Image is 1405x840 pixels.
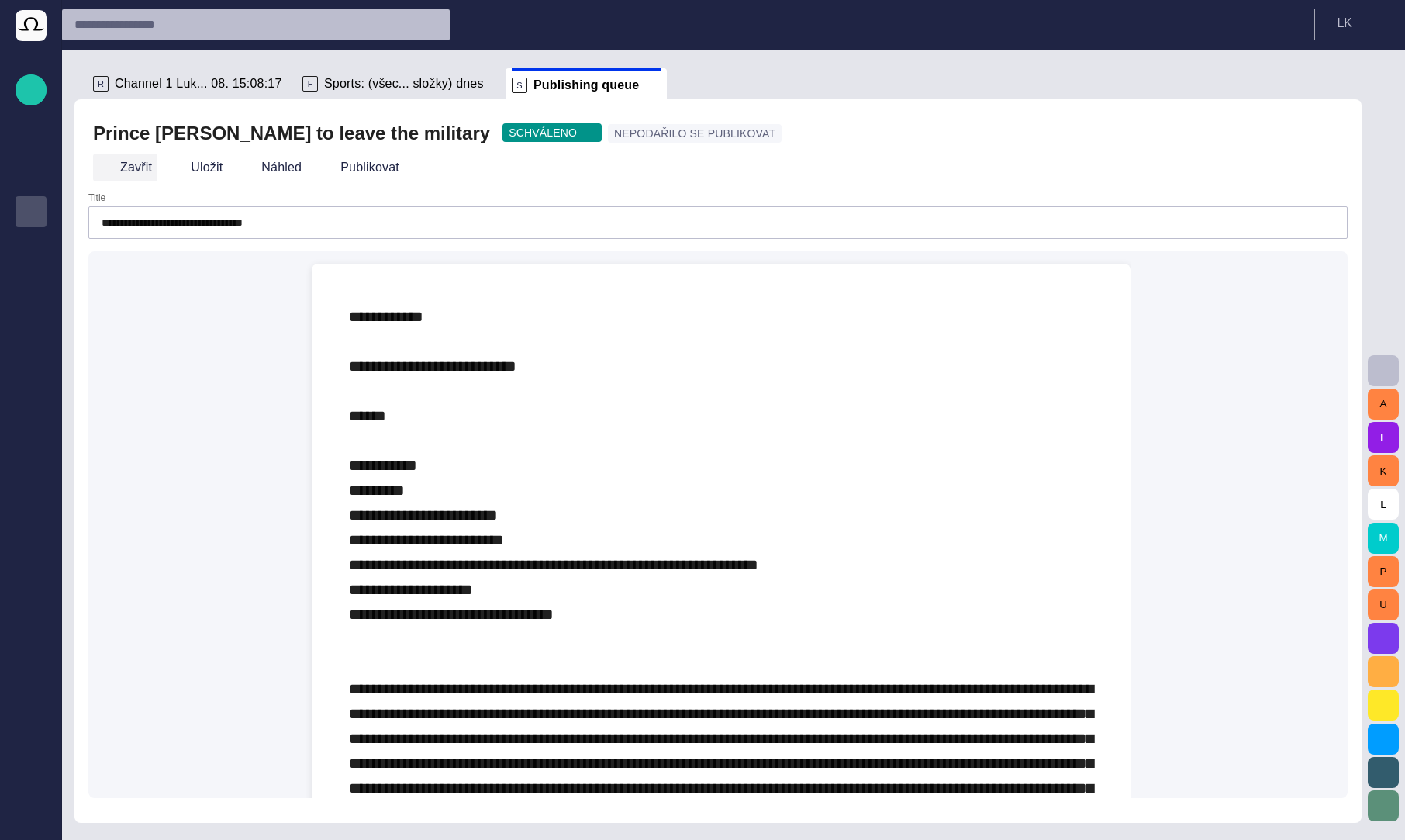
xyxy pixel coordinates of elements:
span: Octopus [22,544,40,562]
p: Story folders [22,171,40,187]
span: NEPODAŘILO SE PUBLIKOVAT [614,126,775,141]
div: Octopus [16,538,47,569]
div: [PERSON_NAME]'s media (playout) [16,351,47,382]
button: U [1368,589,1399,620]
div: [URL][DOMAIN_NAME] [16,475,47,506]
div: AI Assistant [16,506,47,538]
div: FSports: (všec... složky) dnes [296,68,506,99]
div: Publishing queue [16,196,47,227]
img: Octopus News Room [16,10,47,41]
span: Publishing queue [533,78,639,93]
p: Publishing queue KKK [22,233,40,249]
p: Media [22,264,40,280]
div: Media-test with filter [16,320,47,351]
label: Title [88,192,105,205]
p: F [302,76,318,92]
button: L [1368,489,1399,520]
span: Channel 1 Luk... 08. 15:08:17 [115,76,282,92]
p: My OctopusX [22,389,40,404]
span: Administration [22,296,40,314]
button: A [1368,389,1399,420]
p: Administration [22,296,40,311]
div: RChannel 1 Luk... 08. 15:08:17 [87,68,296,99]
button: Publikovat [313,154,405,181]
ul: main menu [16,134,47,569]
span: Publishing queue [22,202,40,221]
p: AI Assistant [22,513,40,528]
p: [URL][DOMAIN_NAME] [22,482,40,497]
span: [URL][DOMAIN_NAME] [22,482,40,500]
p: Rundowns [22,140,40,156]
span: Rundowns [22,140,40,159]
button: Uložit [164,154,228,181]
p: Social Media [22,420,40,435]
span: SCHVÁLENO [509,125,577,140]
span: Sports: (všec... složky) dnes [324,76,484,92]
span: Story folders [22,171,40,190]
p: Publishing queue [22,202,40,218]
button: Zavřit [93,154,157,181]
span: Publishing queue KKK [22,233,40,252]
button: LK [1324,9,1396,37]
span: Media-test with filter [22,327,40,345]
span: [PERSON_NAME]'s media (playout) [22,358,40,376]
p: Media-test with filter [22,327,40,342]
p: Octopus [22,544,40,559]
p: Editorial Admin [22,451,40,466]
button: F [1368,422,1399,453]
button: SCHVÁLENO [502,123,602,142]
p: [PERSON_NAME]'s media (playout) [22,358,40,373]
span: My OctopusX [22,389,40,407]
button: P [1368,556,1399,587]
span: Social Media [22,420,40,438]
span: Media [22,264,40,283]
span: Editorial Admin [22,451,40,469]
button: K [1368,455,1399,486]
p: R [93,76,109,92]
button: Náhled [234,154,307,181]
p: S [512,78,527,93]
span: AI Assistant [22,513,40,531]
button: M [1368,523,1399,554]
p: L K [1337,14,1352,33]
div: Media [16,258,47,289]
h2: Prince William to leave the military [93,121,490,146]
div: SPublishing queue [506,68,667,99]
